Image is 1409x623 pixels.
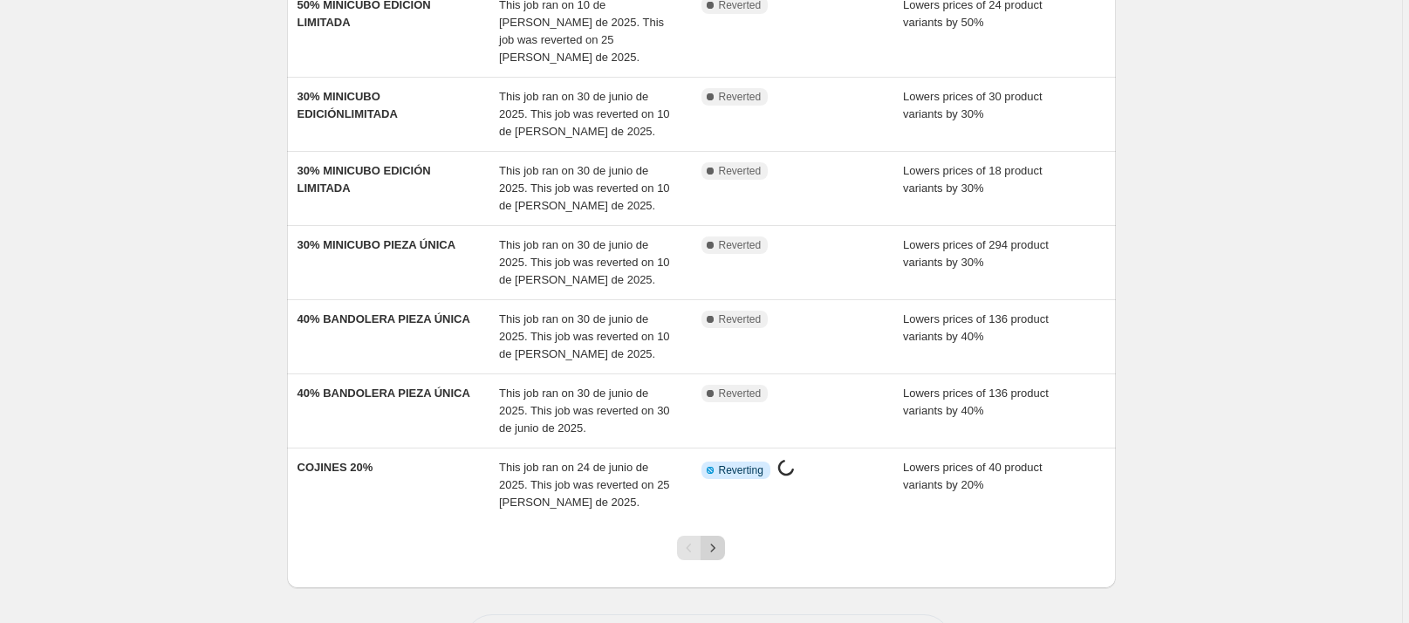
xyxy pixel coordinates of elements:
span: Lowers prices of 30 product variants by 30% [903,90,1043,120]
span: Lowers prices of 18 product variants by 30% [903,164,1043,195]
span: 40% BANDOLERA PIEZA ÚNICA [298,312,470,325]
span: 30% MINICUBO PIEZA ÚNICA [298,238,456,251]
span: This job ran on 30 de junio de 2025. This job was reverted on 10 de [PERSON_NAME] de 2025. [499,312,670,360]
span: This job ran on 30 de junio de 2025. This job was reverted on 10 de [PERSON_NAME] de 2025. [499,238,670,286]
span: 30% MINICUBO EDICIÓN LIMITADA [298,164,431,195]
span: Reverted [719,90,762,104]
span: Lowers prices of 136 product variants by 40% [903,387,1049,417]
span: Reverted [719,387,762,400]
span: 30% MINICUBO EDICIÓNLIMITADA [298,90,398,120]
span: Reverting [719,463,763,477]
span: Reverted [719,164,762,178]
span: This job ran on 30 de junio de 2025. This job was reverted on 10 de [PERSON_NAME] de 2025. [499,164,670,212]
span: 40% BANDOLERA PIEZA ÚNICA [298,387,470,400]
button: Next [701,536,725,560]
span: This job ran on 30 de junio de 2025. This job was reverted on 30 de junio de 2025. [499,387,670,435]
span: Reverted [719,312,762,326]
span: Reverted [719,238,762,252]
span: COJINES 20% [298,461,373,474]
nav: Pagination [677,536,725,560]
span: This job ran on 30 de junio de 2025. This job was reverted on 10 de [PERSON_NAME] de 2025. [499,90,670,138]
span: This job ran on 24 de junio de 2025. This job was reverted on 25 [PERSON_NAME] de 2025. [499,461,670,509]
span: Lowers prices of 40 product variants by 20% [903,461,1043,491]
span: Lowers prices of 294 product variants by 30% [903,238,1049,269]
span: Lowers prices of 136 product variants by 40% [903,312,1049,343]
